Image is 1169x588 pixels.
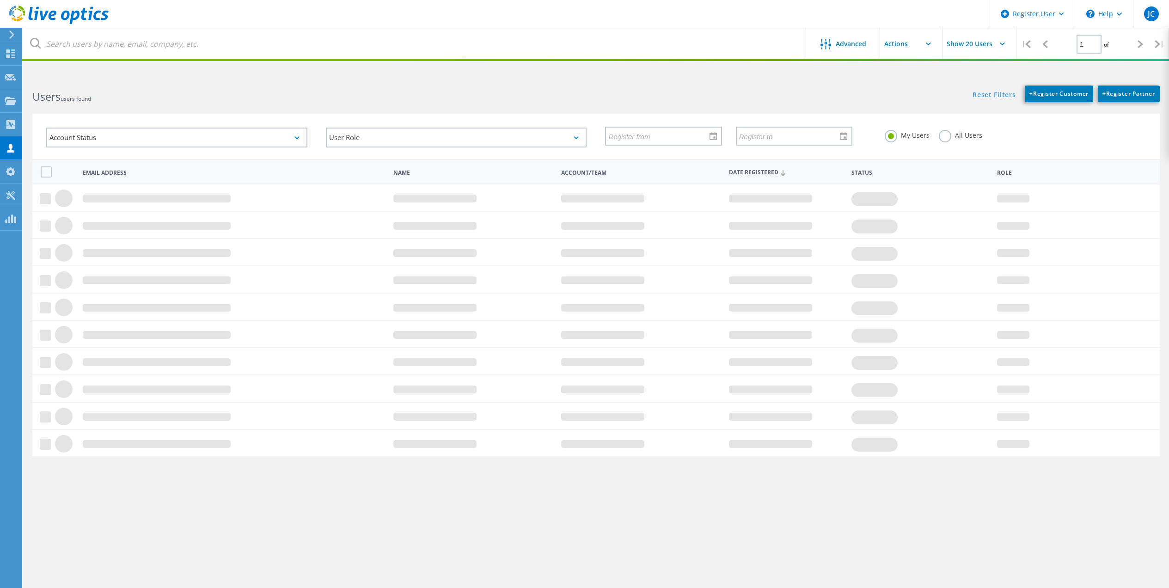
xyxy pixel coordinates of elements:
span: users found [61,95,91,103]
a: +Register Partner [1098,86,1160,102]
span: Role [997,170,1145,176]
a: Live Optics Dashboard [9,19,109,26]
input: Register to [737,127,845,145]
label: All Users [939,130,982,139]
div: | [1150,28,1169,61]
span: Register Customer [1029,90,1089,98]
b: + [1029,90,1033,98]
span: Status [851,170,989,176]
div: Account Status [46,128,307,147]
span: Email Address [83,170,386,176]
div: | [1016,28,1035,61]
b: + [1102,90,1106,98]
input: Register from [606,127,714,145]
span: Date Registered [729,170,844,176]
span: Account/Team [561,170,721,176]
span: Register Partner [1102,90,1155,98]
label: My Users [885,130,930,139]
span: JC [1148,10,1155,18]
svg: \n [1086,10,1095,18]
input: Search users by name, email, company, etc. [23,28,807,60]
a: +Register Customer [1025,86,1093,102]
div: User Role [326,128,587,147]
b: Users [32,89,61,104]
a: Reset Filters [973,92,1016,99]
span: Advanced [836,41,866,47]
span: Name [393,170,553,176]
span: of [1104,41,1109,49]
